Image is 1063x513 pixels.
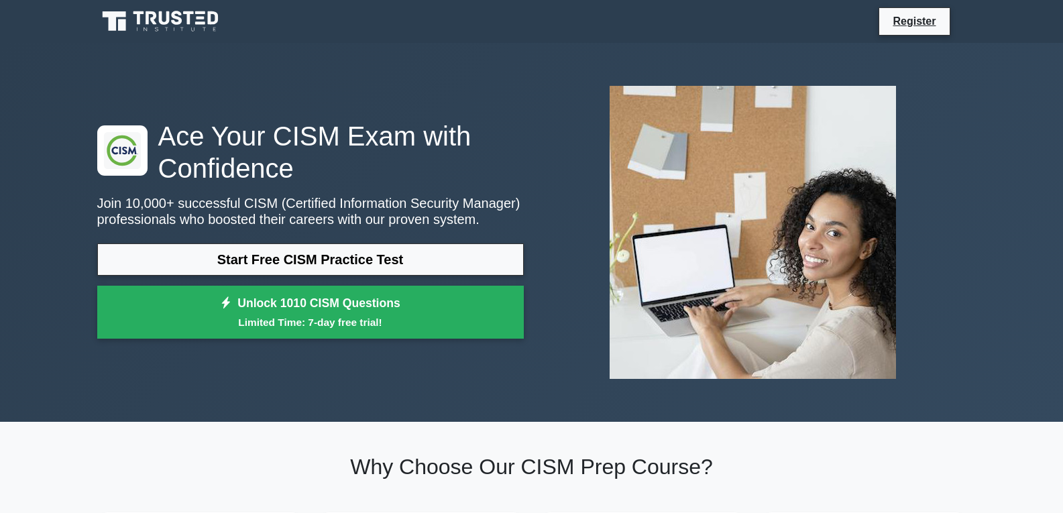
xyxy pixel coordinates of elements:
h1: Ace Your CISM Exam with Confidence [97,120,524,184]
h2: Why Choose Our CISM Prep Course? [97,454,966,479]
small: Limited Time: 7-day free trial! [114,315,507,330]
a: Start Free CISM Practice Test [97,243,524,276]
a: Unlock 1010 CISM QuestionsLimited Time: 7-day free trial! [97,286,524,339]
a: Register [885,13,944,30]
p: Join 10,000+ successful CISM (Certified Information Security Manager) professionals who boosted t... [97,195,524,227]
